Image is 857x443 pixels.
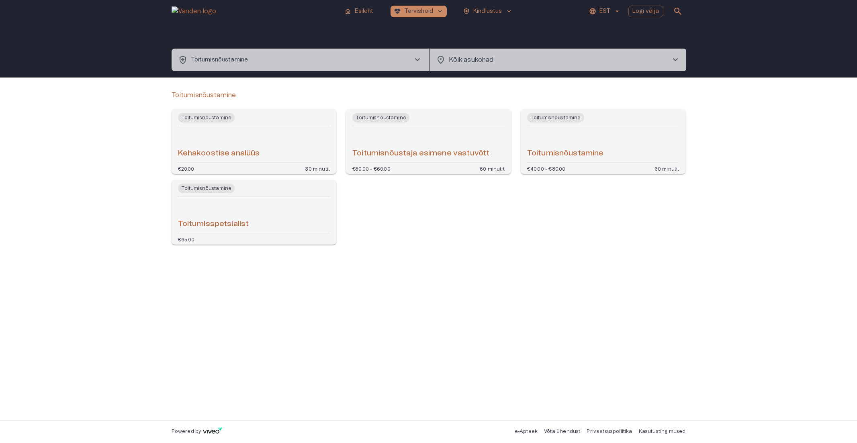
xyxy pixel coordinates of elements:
[394,8,401,15] span: ecg_heart
[505,8,513,15] span: keyboard_arrow_down
[178,219,249,230] h6: Toitumisspetsialist
[473,7,502,16] p: Kindlustus
[352,166,391,171] p: €50.00 - €60.00
[172,110,337,174] a: Open service booking details
[178,184,235,193] span: Toitumisnõustamine
[671,55,680,65] span: chevron_right
[172,90,236,100] p: Toitumisnõustamine
[178,166,194,171] p: €20.00
[449,55,658,65] p: Kõik asukohad
[172,428,201,435] p: Powered by
[341,6,377,17] button: homeEsileht
[404,7,434,16] p: Tervishoid
[655,166,679,171] p: 60 minutit
[632,7,659,16] p: Logi välja
[527,148,604,159] h6: Toitumisnõustamine
[172,6,338,16] a: Navigate to homepage
[178,113,235,122] span: Toitumisnõustamine
[544,428,580,435] p: Võta ühendust
[413,55,422,65] span: chevron_right
[588,6,622,17] button: EST
[670,3,686,19] button: open search modal
[436,55,446,65] span: location_on
[346,110,511,174] a: Open service booking details
[172,6,217,16] img: Vanden logo
[191,56,248,64] p: Toitumisnõustamine
[639,429,686,434] a: Kasutustingimused
[527,166,566,171] p: €40.00 - €80.00
[172,180,337,245] a: Open service booking details
[178,148,260,159] h6: Kehakoostise analüüs
[527,113,584,122] span: Toitumisnõustamine
[794,406,857,429] iframe: Help widget launcher
[178,237,195,241] p: €65.00
[463,8,470,15] span: health_and_safety
[355,7,373,16] p: Esileht
[436,8,444,15] span: keyboard_arrow_down
[628,6,663,17] button: Logi välja
[460,6,516,17] button: health_and_safetyKindlustuskeyboard_arrow_down
[305,166,330,171] p: 30 minutit
[480,166,505,171] p: 60 minutit
[172,49,429,71] button: health_and_safetyToitumisnõustaminechevron_right
[352,148,489,159] h6: Toitumisnõustaja esimene vastuvõtt
[673,6,683,16] span: search
[587,429,632,434] a: Privaatsuspoliitika
[178,55,188,65] span: health_and_safety
[352,113,409,122] span: Toitumisnõustamine
[521,110,686,174] a: Open service booking details
[344,8,352,15] span: home
[599,7,610,16] p: EST
[515,429,538,434] a: e-Apteek
[391,6,447,17] button: ecg_heartTervishoidkeyboard_arrow_down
